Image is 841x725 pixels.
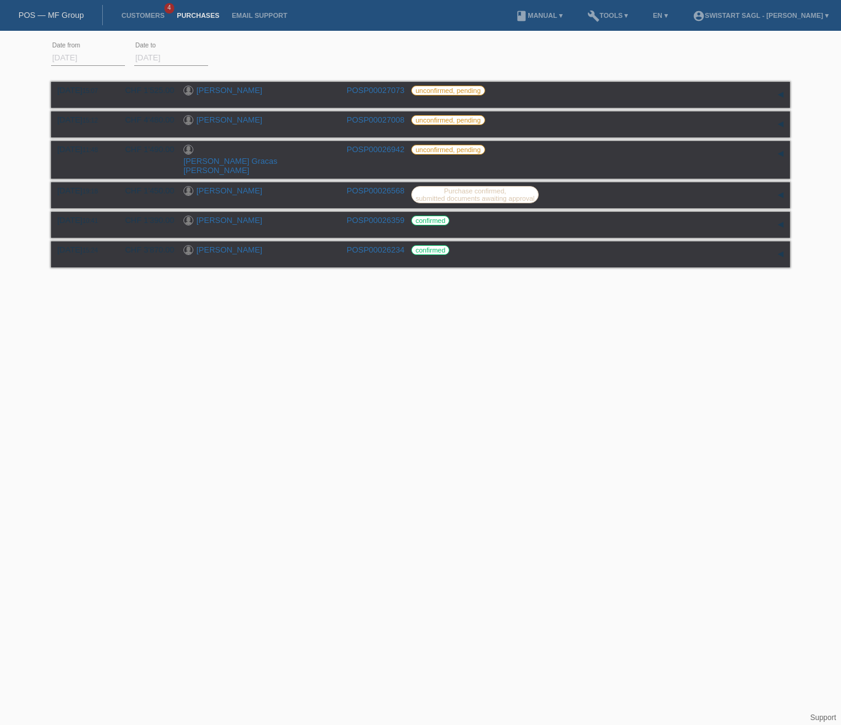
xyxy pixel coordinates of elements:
a: POSP00027008 [347,115,404,124]
label: confirmed [411,245,449,255]
div: CHF 1'390.00 [116,216,174,225]
a: [PERSON_NAME] [196,186,262,195]
a: POSP00026568 [347,186,404,195]
a: EN ▾ [647,12,674,19]
span: 15:07 [82,87,98,94]
div: [DATE] [57,145,107,154]
a: POSP00026942 [347,145,404,154]
div: [DATE] [57,86,107,95]
div: expand/collapse [771,86,790,104]
span: 15:12 [82,117,98,124]
a: Email Support [225,12,293,19]
a: account_circleSwistart Sagl - [PERSON_NAME] ▾ [686,12,835,19]
label: confirmed [411,216,449,225]
a: [PERSON_NAME] Gracas [PERSON_NAME] [183,156,277,175]
div: CHF 4'480.00 [116,115,174,124]
a: POSP00026234 [347,245,404,254]
label: unconfirmed, pending [411,145,485,155]
a: [PERSON_NAME] [196,216,262,225]
a: buildTools ▾ [581,12,635,19]
div: [DATE] [57,216,107,225]
i: book [515,10,528,22]
div: CHF 3'870.00 [116,245,174,254]
div: expand/collapse [771,216,790,234]
label: unconfirmed, pending [411,86,485,95]
i: account_circle [693,10,705,22]
div: expand/collapse [771,115,790,134]
label: unconfirmed, pending [411,115,485,125]
a: POS — MF Group [18,10,84,20]
span: 15:24 [82,247,98,254]
span: 11:48 [82,147,98,153]
label: Purchase confirmed, submitted documents awaiting approval [411,186,539,203]
a: Customers [115,12,171,19]
span: 10:41 [82,217,98,224]
a: POSP00027073 [347,86,404,95]
span: 4 [164,3,174,14]
div: expand/collapse [771,145,790,163]
a: bookManual ▾ [509,12,569,19]
div: [DATE] [57,245,107,254]
i: build [587,10,600,22]
a: POSP00026359 [347,216,404,225]
div: CHF 1'525.00 [116,86,174,95]
span: 19:18 [82,188,98,195]
a: Purchases [171,12,225,19]
div: [DATE] [57,186,107,195]
a: [PERSON_NAME] [196,245,262,254]
div: expand/collapse [771,186,790,205]
a: [PERSON_NAME] [196,86,262,95]
div: expand/collapse [771,245,790,264]
div: CHF 1'490.00 [116,145,174,154]
a: [PERSON_NAME] [196,115,262,124]
a: Support [810,713,836,722]
div: CHF 1'450.00 [116,186,174,195]
div: [DATE] [57,115,107,124]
